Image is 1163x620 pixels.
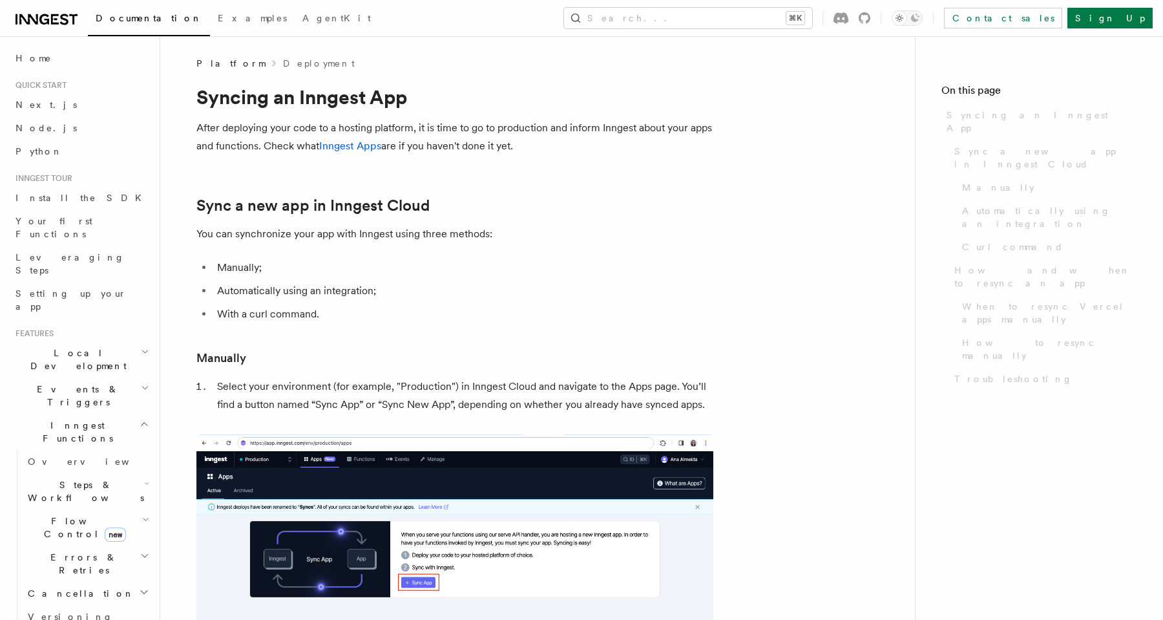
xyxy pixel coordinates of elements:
span: Errors & Retries [23,551,140,577]
span: Flow Control [23,515,142,540]
button: Events & Triggers [10,378,152,414]
a: Sync a new app in Inngest Cloud [949,140,1137,176]
li: With a curl command. [213,305,713,323]
span: Troubleshooting [954,372,1073,385]
a: Home [10,47,152,70]
a: Manually [196,349,246,367]
span: Features [10,328,54,339]
button: Toggle dark mode [892,10,923,26]
a: Leveraging Steps [10,246,152,282]
button: Search...⌘K [564,8,812,28]
a: When to resync Vercel apps manually [957,295,1137,331]
li: Select your environment (for example, "Production") in Inngest Cloud and navigate to the Apps pag... [213,378,713,414]
li: Manually; [213,259,713,277]
button: Cancellation [23,582,152,605]
a: Setting up your app [10,282,152,318]
a: Next.js [10,93,152,116]
h1: Syncing an Inngest App [196,85,713,109]
span: Your first Functions [16,216,92,239]
button: Flow Controlnew [23,509,152,546]
a: Documentation [88,4,210,36]
a: Overview [23,450,152,473]
span: Next.js [16,100,77,110]
span: Cancellation [23,587,134,600]
a: Deployment [283,57,355,70]
span: Manually [962,181,1034,194]
button: Inngest Functions [10,414,152,450]
a: Sign Up [1067,8,1153,28]
span: When to resync Vercel apps manually [962,300,1137,326]
span: AgentKit [302,13,371,23]
span: Steps & Workflows [23,478,144,504]
p: You can synchronize your app with Inngest using three methods: [196,225,713,243]
a: Python [10,140,152,163]
span: Node.js [16,123,77,133]
h4: On this page [941,83,1137,103]
span: Platform [196,57,265,70]
a: Syncing an Inngest App [941,103,1137,140]
button: Steps & Workflows [23,473,152,509]
span: Events & Triggers [10,383,141,409]
span: Python [16,146,63,156]
a: Install the SDK [10,186,152,209]
a: Your first Functions [10,209,152,246]
span: Sync a new app in Inngest Cloud [954,145,1137,171]
a: Troubleshooting [949,367,1137,390]
a: Examples [210,4,295,35]
span: How and when to resync an app [954,264,1137,290]
a: Contact sales [944,8,1062,28]
a: Manually [957,176,1137,199]
a: How and when to resync an app [949,259,1137,295]
span: Documentation [96,13,202,23]
span: Inngest Functions [10,419,140,445]
span: Overview [28,456,161,467]
span: Home [16,52,52,65]
a: AgentKit [295,4,379,35]
a: How to resync manually [957,331,1137,367]
span: Install the SDK [16,193,149,203]
span: Local Development [10,347,141,372]
span: Curl command [962,241,1063,253]
a: Automatically using an integration [957,199,1137,235]
span: new [105,528,126,542]
a: Sync a new app in Inngest Cloud [196,197,430,215]
kbd: ⌘K [786,12,804,25]
button: Errors & Retries [23,546,152,582]
span: Inngest tour [10,173,72,184]
span: How to resync manually [962,336,1137,362]
a: Node.js [10,116,152,140]
p: After deploying your code to a hosting platform, it is time to go to production and inform Innges... [196,119,713,155]
button: Local Development [10,341,152,378]
span: Quick start [10,80,67,91]
a: Inngest Apps [319,140,381,152]
span: Leveraging Steps [16,252,125,275]
span: Syncing an Inngest App [947,109,1137,134]
li: Automatically using an integration; [213,282,713,300]
span: Setting up your app [16,288,127,312]
span: Examples [218,13,287,23]
a: Curl command [957,235,1137,259]
span: Automatically using an integration [962,204,1137,230]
